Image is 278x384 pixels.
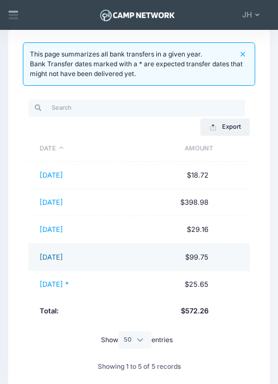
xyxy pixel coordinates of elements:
a: [DATE] [40,253,63,261]
td: $29.16 [129,216,213,243]
label: Show entries [101,331,173,349]
input: Search [28,99,245,117]
th: Amount: activate to sort column ascending [129,136,213,162]
div: This page summarizes all bank transfers in a given year. Bank Transfer dates marked with a * are ... [30,49,248,79]
span: JH [242,9,252,21]
td: $99.75 [129,244,213,271]
td: $18.72 [129,162,213,189]
button: JH [236,3,270,26]
img: Logo [98,7,176,23]
a: [DATE] * [40,280,68,288]
a: [DATE] [40,171,63,179]
th: $572.26 [129,298,213,324]
a: [DATE] [40,225,63,234]
td: $25.65 [129,271,213,298]
select: Showentries [118,331,151,349]
button: Export [200,118,250,136]
th: Date: activate to sort column descending [28,136,129,162]
th: Total: [28,298,129,324]
td: $398.98 [129,189,213,216]
a: [DATE] [40,198,63,206]
div: Showing 1 to 5 of 5 records [98,355,181,378]
div: Show aside menu [5,3,21,26]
